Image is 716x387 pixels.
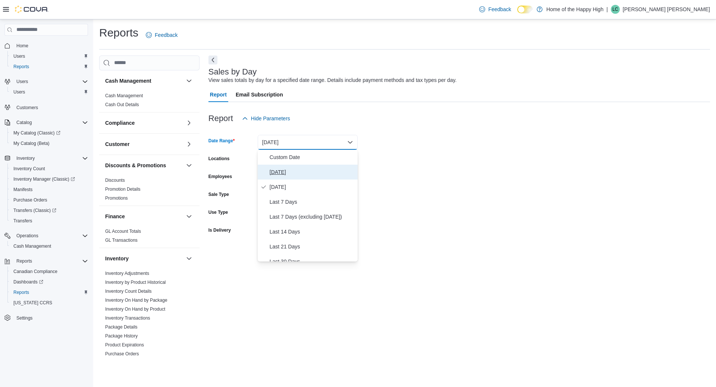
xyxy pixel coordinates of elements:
[270,227,355,236] span: Last 14 Days
[13,154,88,163] span: Inventory
[7,241,91,251] button: Cash Management
[270,242,355,251] span: Last 21 Days
[10,139,53,148] a: My Catalog (Beta)
[4,37,88,343] nav: Complex example
[105,140,183,148] button: Customer
[105,187,141,192] a: Promotion Details
[10,88,88,96] span: Users
[7,61,91,72] button: Reports
[105,333,138,339] a: Package History
[13,187,32,193] span: Manifests
[1,256,91,266] button: Reports
[105,93,143,99] span: Cash Management
[105,255,129,262] h3: Inventory
[10,298,55,307] a: [US_STATE] CCRS
[546,5,603,14] p: Home of the Happy High
[10,288,32,297] a: Reports
[16,258,32,264] span: Reports
[611,5,620,14] div: Luna Carrick-Brenner
[13,218,32,224] span: Transfers
[105,102,139,107] a: Cash Out Details
[10,242,88,251] span: Cash Management
[105,324,138,330] span: Package Details
[185,254,194,263] button: Inventory
[143,28,180,42] a: Feedback
[99,176,200,206] div: Discounts & Promotions
[105,102,139,108] span: Cash Out Details
[1,153,91,164] button: Inventory
[16,120,32,126] span: Catalog
[105,271,149,276] a: Inventory Adjustments
[16,105,38,111] span: Customers
[13,279,43,285] span: Dashboards
[105,315,150,321] a: Inventory Transactions
[16,155,35,161] span: Inventory
[10,129,88,137] span: My Catalog (Classic)
[10,298,88,307] span: Washington CCRS
[208,156,230,162] label: Locations
[10,175,88,184] span: Inventory Manager (Classic)
[105,306,165,312] span: Inventory On Hand by Product
[7,287,91,298] button: Reports
[7,298,91,308] button: [US_STATE] CCRS
[208,76,457,84] div: View sales totals by day for a specified date range. Details include payment methods and tax type...
[13,53,25,59] span: Users
[7,184,91,195] button: Manifests
[13,77,88,86] span: Users
[258,135,358,150] button: [DATE]
[7,128,91,138] a: My Catalog (Classic)
[13,140,50,146] span: My Catalog (Beta)
[270,153,355,162] span: Custom Date
[105,324,138,330] a: Package Details
[105,77,151,85] h3: Cash Management
[7,216,91,226] button: Transfers
[105,177,125,183] span: Discounts
[13,300,52,306] span: [US_STATE] CCRS
[13,243,51,249] span: Cash Management
[7,138,91,149] button: My Catalog (Beta)
[1,117,91,128] button: Catalog
[16,79,28,85] span: Users
[105,280,166,285] a: Inventory by Product Historical
[10,62,88,71] span: Reports
[13,130,60,136] span: My Catalog (Classic)
[13,257,88,266] span: Reports
[239,111,293,126] button: Hide Parameters
[105,289,152,294] a: Inventory Count Details
[236,87,283,102] span: Email Subscription
[13,77,31,86] button: Users
[1,40,91,51] button: Home
[105,237,138,243] span: GL Transactions
[13,314,35,323] a: Settings
[623,5,710,14] p: [PERSON_NAME] [PERSON_NAME]
[185,161,194,170] button: Discounts & Promotions
[7,195,91,205] button: Purchase Orders
[208,138,235,144] label: Date Range
[13,102,88,112] span: Customers
[185,118,194,127] button: Compliance
[7,164,91,174] button: Inventory Count
[99,227,200,248] div: Finance
[13,269,57,275] span: Canadian Compliance
[10,196,50,204] a: Purchase Orders
[105,178,125,183] a: Discounts
[13,197,47,203] span: Purchase Orders
[13,257,35,266] button: Reports
[258,150,358,261] div: Select listbox
[185,212,194,221] button: Finance
[105,315,150,321] span: Inventory Transactions
[105,229,141,234] a: GL Account Totals
[208,67,257,76] h3: Sales by Day
[208,227,231,233] label: Is Delivery
[13,103,41,112] a: Customers
[105,213,125,220] h3: Finance
[1,76,91,87] button: Users
[16,315,32,321] span: Settings
[13,64,29,70] span: Reports
[13,313,88,323] span: Settings
[10,175,78,184] a: Inventory Manager (Classic)
[105,213,183,220] button: Finance
[10,88,28,96] a: Users
[208,209,228,215] label: Use Type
